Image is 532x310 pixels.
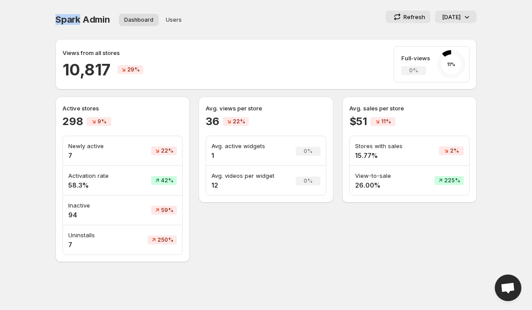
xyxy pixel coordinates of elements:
button: Dashboard overview [119,14,159,26]
p: Full-views [401,54,430,63]
h4: 12 [211,181,282,190]
span: 0% [304,177,313,184]
p: [DATE] [442,12,461,21]
span: 9% [98,118,106,125]
p: Refresh [403,12,425,21]
h2: 10,817 [63,59,110,80]
p: Avg. views per store [206,104,326,113]
span: 0% [304,148,313,155]
p: Active stores [63,104,183,113]
h2: 36 [206,114,219,129]
span: 42% [161,177,173,184]
h4: 15.77% [355,151,415,160]
span: 59% [161,207,173,214]
span: 22% [161,147,173,154]
span: 22% [233,118,245,125]
span: 250% [157,236,173,243]
span: Users [166,16,182,24]
p: Activation rate [68,171,125,180]
p: Avg. active widgets [211,141,282,150]
span: 11% [381,118,391,125]
h4: 94 [68,211,125,220]
span: 0% [409,67,418,74]
p: View-to-sale [355,171,415,180]
p: Avg. sales per store [349,104,469,113]
a: Open chat [495,275,521,301]
h2: 298 [63,114,83,129]
span: 29% [127,66,140,73]
h4: 58.3% [68,181,125,190]
p: Uninstalls [68,231,125,239]
button: Refresh [386,11,430,23]
p: Inactive [68,201,125,210]
span: 225% [444,177,460,184]
span: Dashboard [124,16,153,24]
button: User management [160,14,187,26]
p: Views from all stores [63,48,120,57]
p: Avg. videos per widget [211,171,282,180]
h4: 7 [68,151,125,160]
p: Stores with sales [355,141,415,150]
h4: 7 [68,240,125,249]
h4: 1 [211,151,282,160]
h2: $51 [349,114,367,129]
button: [DATE] [435,11,477,23]
span: 2% [450,147,459,154]
span: Spark Admin [55,14,110,25]
h4: 26.00% [355,181,415,190]
p: Newly active [68,141,125,150]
